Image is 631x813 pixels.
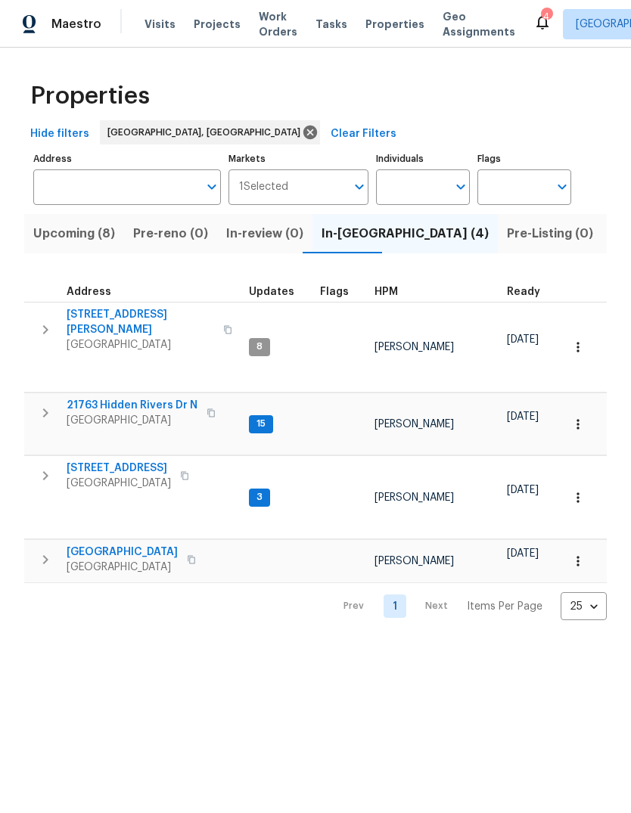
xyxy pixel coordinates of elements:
label: Markets [228,154,369,163]
span: [DATE] [507,334,539,345]
span: Clear Filters [331,125,396,144]
span: [PERSON_NAME] [375,419,454,430]
span: 21763 Hidden Rivers Dr N [67,398,197,413]
button: Open [201,176,222,197]
button: Open [450,176,471,197]
span: [GEOGRAPHIC_DATA] [67,545,178,560]
button: Clear Filters [325,120,403,148]
span: Pre-reno (0) [133,223,208,244]
a: Goto page 1 [384,594,406,618]
nav: Pagination Navigation [329,592,607,620]
span: 1 Selected [239,181,288,194]
span: Tasks [315,19,347,29]
span: 8 [250,340,269,353]
span: [PERSON_NAME] [375,492,454,503]
span: Upcoming (8) [33,223,115,244]
span: Visits [145,17,176,32]
label: Flags [477,154,571,163]
span: 3 [250,491,269,504]
span: Geo Assignments [443,9,515,39]
span: HPM [375,287,398,297]
span: Maestro [51,17,101,32]
span: Updates [249,287,294,297]
span: Properties [30,88,150,104]
span: [GEOGRAPHIC_DATA], [GEOGRAPHIC_DATA] [107,125,306,140]
span: [PERSON_NAME] [375,342,454,352]
span: [DATE] [507,485,539,495]
span: Address [67,287,111,297]
span: In-[GEOGRAPHIC_DATA] (4) [322,223,489,244]
div: Earliest renovation start date (first business day after COE or Checkout) [507,287,554,297]
span: [DATE] [507,411,539,422]
span: [PERSON_NAME] [375,556,454,566]
span: In-review (0) [226,223,303,244]
span: [DATE] [507,548,539,559]
button: Open [552,176,573,197]
span: [STREET_ADDRESS][PERSON_NAME] [67,307,214,337]
span: [GEOGRAPHIC_DATA] [67,560,178,575]
span: [GEOGRAPHIC_DATA] [67,337,214,352]
span: Flags [320,287,349,297]
button: Hide filters [24,120,95,148]
p: Items Per Page [467,599,542,614]
button: Open [349,176,370,197]
span: Properties [365,17,424,32]
span: Hide filters [30,125,89,144]
span: Pre-Listing (0) [507,223,593,244]
div: 4 [541,9,552,24]
span: Ready [507,287,540,297]
span: [GEOGRAPHIC_DATA] [67,476,171,491]
label: Address [33,154,221,163]
span: [GEOGRAPHIC_DATA] [67,413,197,428]
div: 25 [561,587,607,626]
div: [GEOGRAPHIC_DATA], [GEOGRAPHIC_DATA] [100,120,320,144]
span: Projects [194,17,241,32]
span: Work Orders [259,9,297,39]
span: [STREET_ADDRESS] [67,461,171,476]
label: Individuals [376,154,470,163]
span: 15 [250,417,272,430]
